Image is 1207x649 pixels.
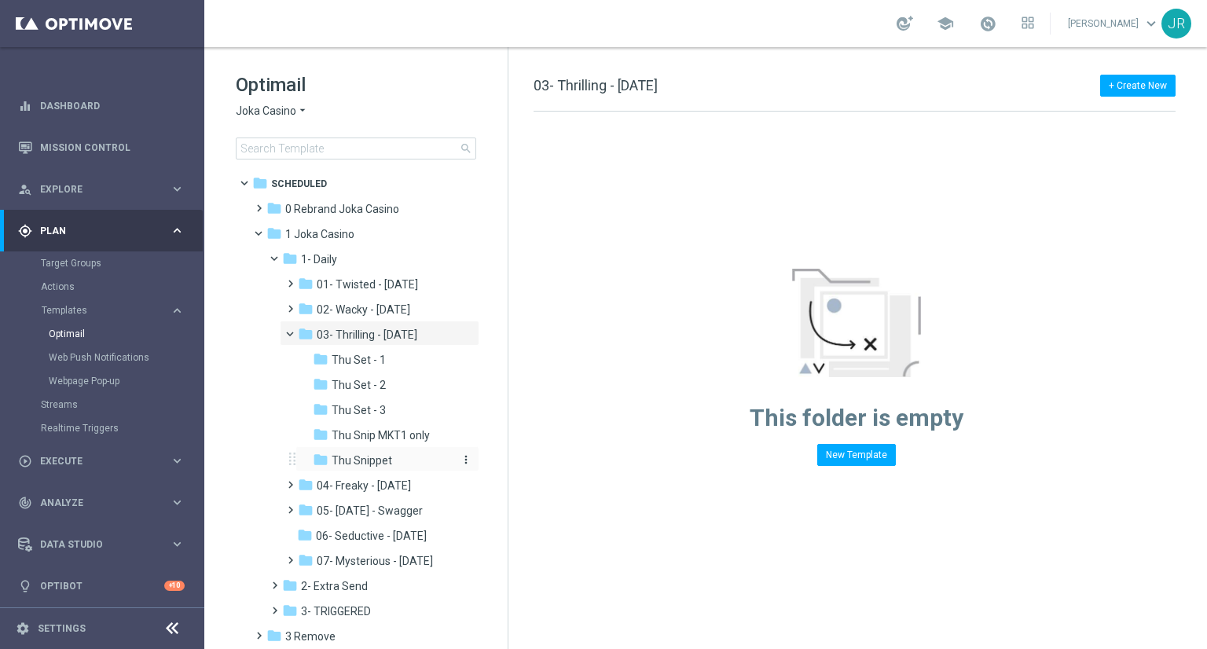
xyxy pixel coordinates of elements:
div: Target Groups [41,251,203,275]
i: play_circle_outline [18,454,32,468]
i: folder [298,326,314,342]
i: folder [313,401,328,417]
i: settings [16,621,30,636]
button: Joka Casino arrow_drop_down [236,104,309,119]
span: Explore [40,185,170,194]
span: Thu Set - 3 [332,403,386,417]
a: Realtime Triggers [41,422,163,434]
span: 1 Joka Casino [285,227,354,241]
div: Mission Control [18,126,185,168]
i: folder [298,502,314,518]
i: folder [282,251,298,266]
div: Templates [41,299,203,393]
span: Plan [40,226,170,236]
span: 05- Saturday - Swagger [317,504,423,518]
a: Optibot [40,565,164,607]
i: keyboard_arrow_right [170,537,185,552]
a: Web Push Notifications [49,351,163,364]
button: gps_fixed Plan keyboard_arrow_right [17,225,185,237]
a: Webpage Pop-up [49,375,163,387]
span: This folder is empty [750,404,963,431]
span: 3- TRIGGERED [301,604,371,618]
img: emptyStateManageTemplates.jpg [792,269,921,377]
span: Joka Casino [236,104,296,119]
div: Dashboard [18,85,185,126]
span: Scheduled [271,177,327,191]
span: Templates [42,306,154,315]
i: folder [266,200,282,216]
button: Data Studio keyboard_arrow_right [17,538,185,551]
span: 02- Wacky - Wednesday [317,302,410,317]
i: keyboard_arrow_right [170,453,185,468]
button: play_circle_outline Execute keyboard_arrow_right [17,455,185,467]
h1: Optimail [236,72,476,97]
button: equalizer Dashboard [17,100,185,112]
span: 01- Twisted - Tuesday [317,277,418,291]
button: person_search Explore keyboard_arrow_right [17,183,185,196]
i: person_search [18,182,32,196]
div: Streams [41,393,203,416]
button: track_changes Analyze keyboard_arrow_right [17,497,185,509]
span: 1- Daily [301,252,337,266]
i: folder [282,577,298,593]
div: Optibot [18,565,185,607]
i: keyboard_arrow_right [170,495,185,510]
a: Target Groups [41,257,163,269]
i: folder [298,477,314,493]
div: Actions [41,275,203,299]
i: folder [298,301,314,317]
span: 03- Thrilling - Thursday [317,328,417,342]
span: 03- Thrilling - [DATE] [534,77,658,93]
div: Data Studio [18,537,170,552]
span: Thu Snip MKT1 only [332,428,430,442]
div: Explore [18,182,170,196]
span: search [460,142,472,155]
div: Execute [18,454,170,468]
div: +10 [164,581,185,591]
span: keyboard_arrow_down [1143,15,1160,32]
span: Analyze [40,498,170,508]
span: school [937,15,954,32]
i: folder [266,225,282,241]
div: Web Push Notifications [49,346,203,369]
button: New Template [817,444,896,466]
i: keyboard_arrow_right [170,181,185,196]
span: Thu Set - 1 [332,353,386,367]
a: Mission Control [40,126,185,168]
i: folder [297,527,313,543]
div: Plan [18,224,170,238]
i: folder [313,427,328,442]
div: Realtime Triggers [41,416,203,440]
i: folder [313,452,328,467]
i: folder [282,603,298,618]
span: 04- Freaky - Friday [317,478,411,493]
input: Search Template [236,137,476,159]
span: 3 Remove [285,629,336,643]
button: Templates keyboard_arrow_right [41,304,185,317]
button: Mission Control [17,141,185,154]
i: more_vert [460,453,472,466]
a: Settings [38,624,86,633]
i: keyboard_arrow_right [170,223,185,238]
i: equalizer [18,99,32,113]
span: 2- Extra Send [301,579,368,593]
i: lightbulb [18,579,32,593]
i: folder [298,276,314,291]
span: 06- Seductive - Sunday [316,529,427,543]
span: 0 Rebrand Joka Casino [285,202,399,216]
a: Dashboard [40,85,185,126]
a: Actions [41,280,163,293]
i: arrow_drop_down [296,104,309,119]
div: Analyze [18,496,170,510]
div: Optimail [49,322,203,346]
div: Webpage Pop-up [49,369,203,393]
a: Streams [41,398,163,411]
button: more_vert [457,453,472,467]
i: keyboard_arrow_right [170,303,185,318]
